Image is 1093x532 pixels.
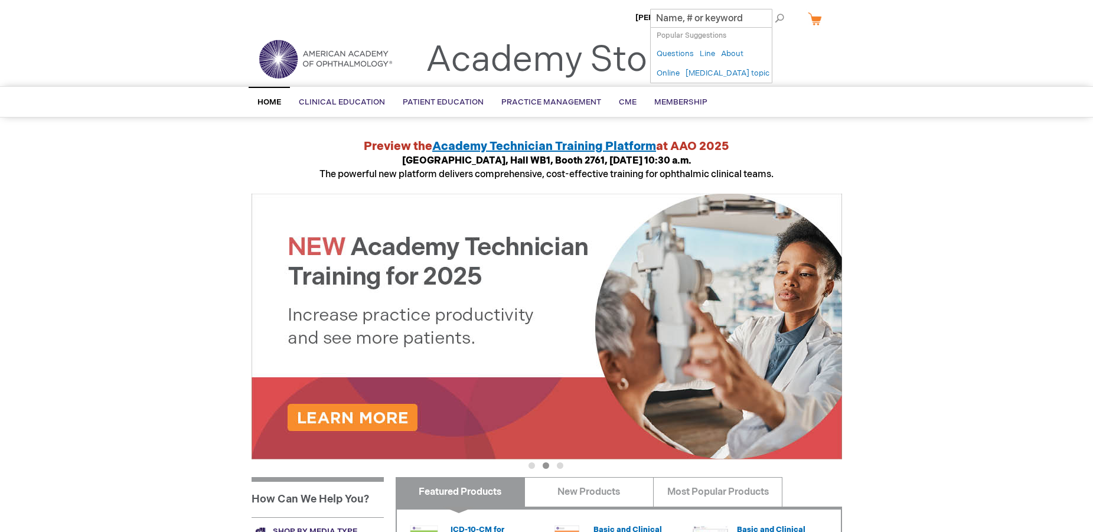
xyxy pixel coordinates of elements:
button: 1 of 3 [528,462,535,469]
span: CME [619,97,637,107]
span: Home [257,97,281,107]
a: New Products [524,477,654,507]
button: 3 of 3 [557,462,563,469]
span: Search [744,6,789,30]
button: 2 of 3 [543,462,549,469]
span: Patient Education [403,97,484,107]
a: Most Popular Products [653,477,782,507]
a: Academy Store [426,39,680,81]
a: Academy Technician Training Platform [432,139,656,154]
a: About [721,48,743,60]
a: [PERSON_NAME] [635,13,701,22]
span: Clinical Education [299,97,385,107]
input: Name, # or keyword [650,9,772,28]
span: Popular Suggestions [657,31,726,40]
a: Online [657,68,680,79]
a: Questions [657,48,694,60]
strong: Preview the at AAO 2025 [364,139,729,154]
span: Practice Management [501,97,601,107]
a: Line [700,48,715,60]
span: The powerful new platform delivers comprehensive, cost-effective training for ophthalmic clinical... [319,155,774,180]
span: Membership [654,97,707,107]
h1: How Can We Help You? [252,477,384,517]
a: Featured Products [396,477,525,507]
a: [MEDICAL_DATA] topic [686,68,769,79]
strong: [GEOGRAPHIC_DATA], Hall WB1, Booth 2761, [DATE] 10:30 a.m. [402,155,691,167]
